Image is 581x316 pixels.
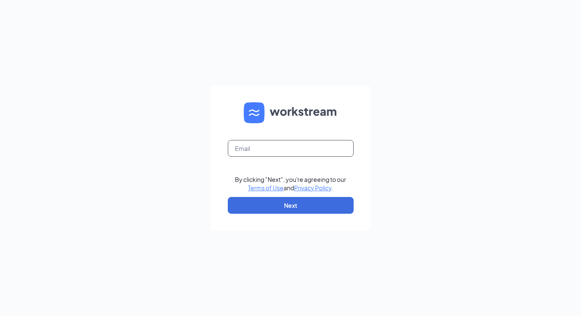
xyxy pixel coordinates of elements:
img: WS logo and Workstream text [244,102,338,123]
a: Privacy Policy [294,184,331,192]
div: By clicking "Next", you're agreeing to our and . [235,175,346,192]
input: Email [228,140,354,157]
button: Next [228,197,354,214]
a: Terms of Use [248,184,284,192]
